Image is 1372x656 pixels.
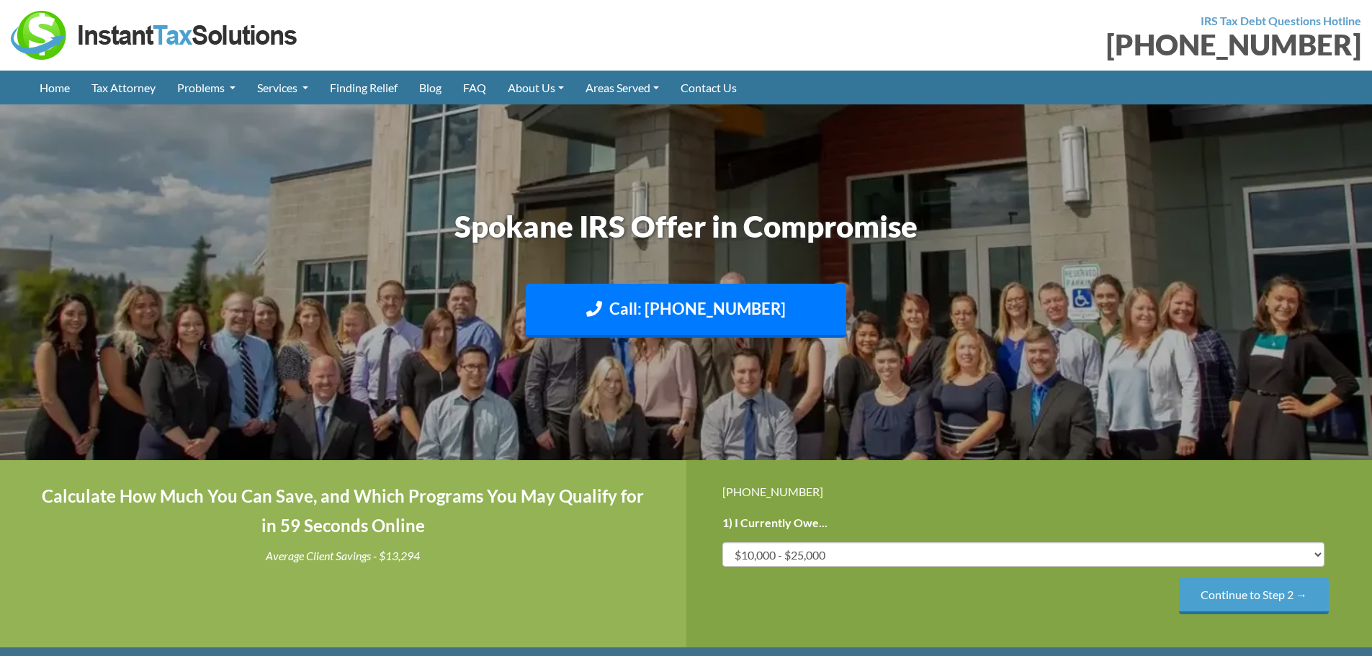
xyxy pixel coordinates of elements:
a: Blog [408,71,452,104]
input: Continue to Step 2 → [1179,578,1329,614]
label: 1) I Currently Owe... [722,516,828,531]
a: Tax Attorney [81,71,166,104]
h4: Calculate How Much You Can Save, and Which Programs You May Qualify for in 59 Seconds Online [36,482,650,541]
a: Problems [166,71,246,104]
a: Home [29,71,81,104]
a: Contact Us [670,71,748,104]
a: About Us [497,71,575,104]
a: Services [246,71,319,104]
div: [PHONE_NUMBER] [722,482,1337,501]
a: Instant Tax Solutions Logo [11,27,299,40]
h1: Spokane IRS Offer in Compromise [287,205,1086,248]
div: [PHONE_NUMBER] [697,30,1362,59]
a: Areas Served [575,71,670,104]
a: Call: [PHONE_NUMBER] [526,284,846,338]
strong: IRS Tax Debt Questions Hotline [1201,14,1361,27]
img: Instant Tax Solutions Logo [11,11,299,60]
a: Finding Relief [319,71,408,104]
a: FAQ [452,71,497,104]
i: Average Client Savings - $13,294 [266,549,420,562]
